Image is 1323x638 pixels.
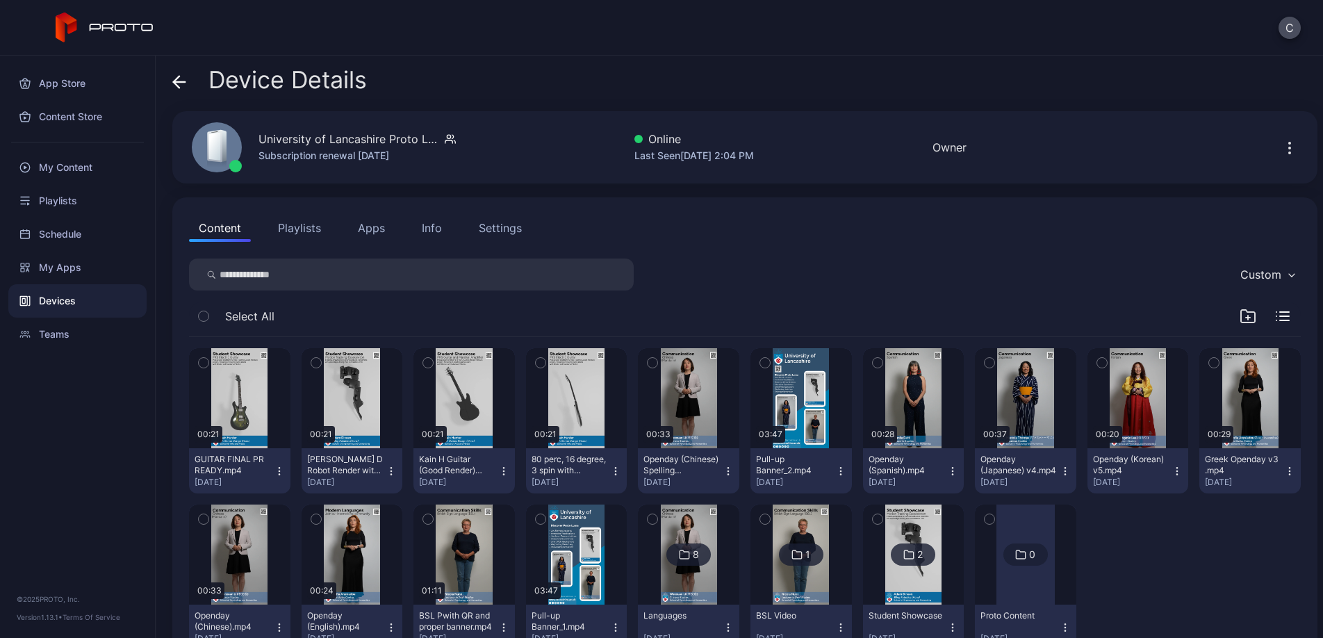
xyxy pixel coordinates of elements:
div: Kain H Guitar (Good Render) 1.mp4 [419,454,495,476]
button: Openday (Korean) v5.mp4[DATE] [1087,448,1189,493]
button: Pull-up Banner_2.mp4[DATE] [750,448,852,493]
button: Info [412,214,452,242]
div: Pull-up Banner_1.mp4 [532,610,608,632]
div: Owner [932,139,967,156]
button: Custom [1233,259,1301,291]
div: [DATE] [419,477,498,488]
div: Proto Content [980,610,1057,621]
div: [DATE] [869,477,948,488]
button: 80 perc, 16 degree, 3 spin with overlay.mp4[DATE] [526,448,627,493]
div: Languages [643,610,720,621]
button: Openday (Japanese) v4.mp4[DATE] [975,448,1076,493]
div: 2 [917,548,923,561]
div: Openday (Spanish).mp4 [869,454,945,476]
div: 1 [805,548,810,561]
div: BSL Pwith QR and proper banner.mp4 [419,610,495,632]
div: Openday (English).mp4 [307,610,384,632]
button: Apps [348,214,395,242]
div: BSL Video [756,610,832,621]
a: Devices [8,284,147,318]
button: Content [189,214,251,242]
a: Terms Of Service [63,613,120,621]
div: [DATE] [643,477,723,488]
div: 80 perc, 16 degree, 3 spin with overlay.mp4 [532,454,608,476]
div: Settings [479,220,522,236]
div: 8 [693,548,699,561]
div: Openday (Japanese) v4.mp4 [980,454,1057,476]
div: Openday (Korean) v5.mp4 [1093,454,1169,476]
button: Kain H Guitar (Good Render) 1.mp4[DATE] [413,448,515,493]
div: Adam D Robot Render with QR FINAL(2).mp4 [307,454,384,476]
div: © 2025 PROTO, Inc. [17,594,138,605]
a: App Store [8,67,147,100]
button: Openday (Chinese) Spelling Corrected.mp4[DATE] [638,448,739,493]
button: Openday (Spanish).mp4[DATE] [863,448,964,493]
div: [DATE] [1205,477,1284,488]
div: Last Seen [DATE] 2:04 PM [634,147,754,164]
a: Content Store [8,100,147,133]
div: [DATE] [756,477,835,488]
a: Playlists [8,184,147,218]
a: Teams [8,318,147,351]
div: [DATE] [307,477,386,488]
a: My Content [8,151,147,184]
span: Version 1.13.1 • [17,613,63,621]
button: C [1279,17,1301,39]
div: 0 [1029,548,1035,561]
div: Student Showcase [869,610,945,621]
div: GUITAR FINAL PR READY.mp4 [195,454,271,476]
div: Online [634,131,754,147]
div: Openday (Chinese).mp4 [195,610,271,632]
button: [PERSON_NAME] D Robot Render with QR FINAL(2).mp4[DATE] [302,448,403,493]
div: Subscription renewal [DATE] [258,147,456,164]
div: Openday (Chinese) Spelling Corrected.mp4 [643,454,720,476]
div: University of Lancashire Proto Luma [258,131,439,147]
span: Select All [225,308,274,325]
div: [DATE] [195,477,274,488]
span: Device Details [208,67,367,93]
button: GUITAR FINAL PR READY.mp4[DATE] [189,448,290,493]
button: Greek Openday v3 .mp4[DATE] [1199,448,1301,493]
div: [DATE] [1093,477,1172,488]
div: Custom [1240,268,1281,281]
div: [DATE] [532,477,611,488]
div: [DATE] [980,477,1060,488]
button: Playlists [268,214,331,242]
a: Schedule [8,218,147,251]
a: My Apps [8,251,147,284]
div: Greek Openday v3 .mp4 [1205,454,1281,476]
div: Info [422,220,442,236]
button: Settings [469,214,532,242]
div: Pull-up Banner_2.mp4 [756,454,832,476]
